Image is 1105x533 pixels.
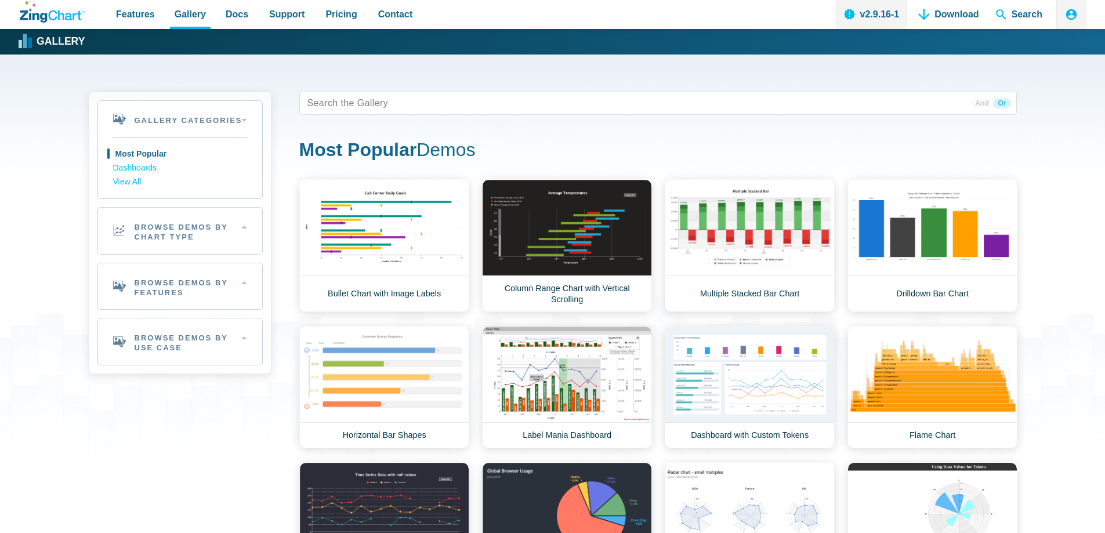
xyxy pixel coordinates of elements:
[970,98,993,108] span: And
[98,263,262,310] h2: Browse Demos By Features
[98,318,262,365] h2: Browse Demos By Use Case
[269,6,305,22] span: Support
[847,326,1017,448] a: Flame Chart
[847,179,1017,312] a: Drilldown Bar Chart
[113,147,247,161] a: Most Popular
[113,175,247,189] a: View All
[299,138,1017,164] h1: Demos
[37,37,85,47] strong: Gallery
[325,6,357,22] span: Pricing
[299,139,417,160] strong: Most Popular
[98,101,262,137] h2: Gallery Categories
[226,6,248,22] span: Docs
[665,179,835,312] a: Multiple Stacked Bar Chart
[482,326,652,448] a: Label Mania Dashboard
[98,208,262,254] h2: Browse Demos By Chart Type
[116,6,155,22] span: Features
[482,179,652,312] a: Column Range Chart with Vertical Scrolling
[665,326,835,448] a: Dashboard with Custom Tokens
[993,98,1010,108] span: Or
[113,161,247,175] a: Dashboards
[378,6,413,22] span: Contact
[175,6,206,22] span: Gallery
[299,326,469,448] a: Horizontal Bar Shapes
[20,1,85,23] a: ZingChart Logo. Click to return to the homepage
[20,33,85,50] a: Gallery
[299,179,469,312] a: Bullet Chart with Image Labels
